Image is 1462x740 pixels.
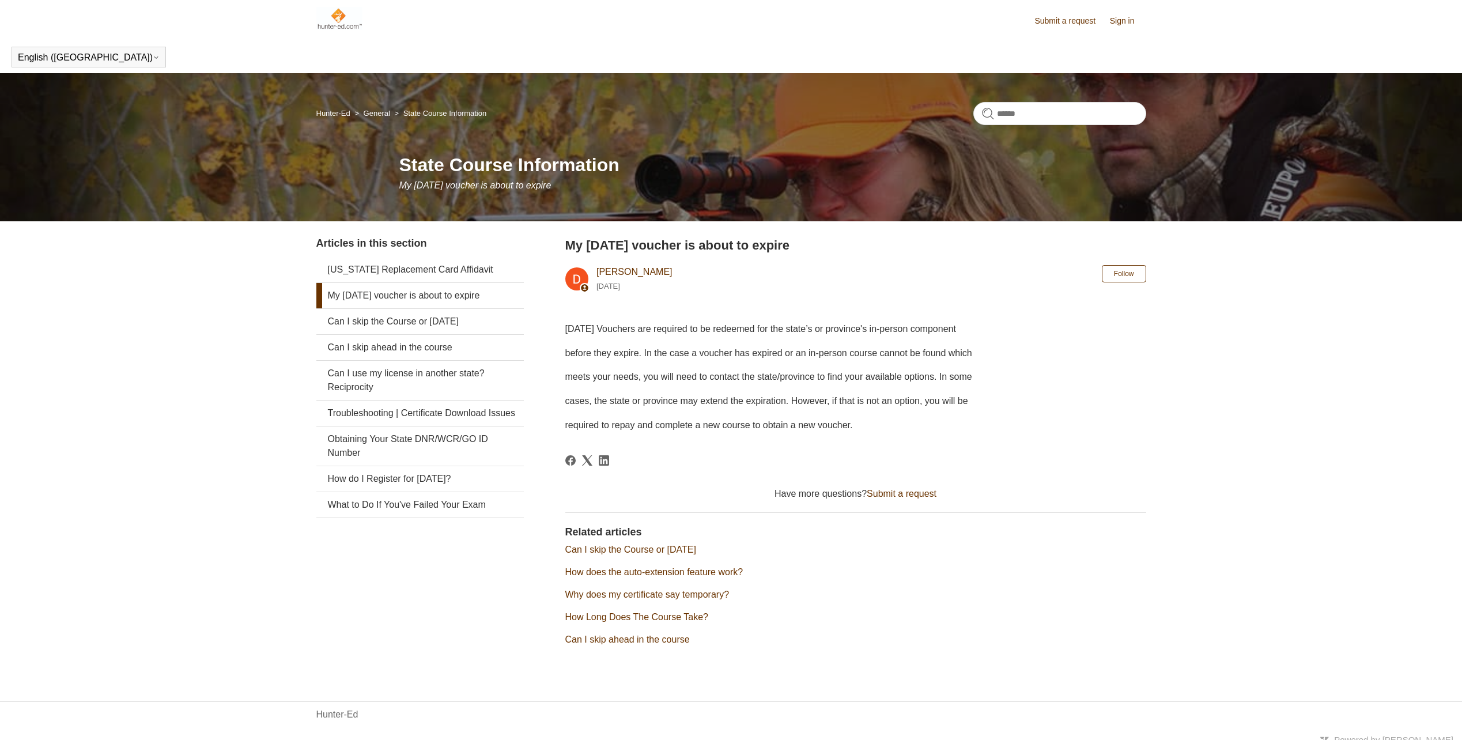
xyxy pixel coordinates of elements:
[316,466,524,492] a: How do I Register for [DATE]?
[364,109,390,118] a: General
[565,396,968,406] span: cases, the state or province may extend the expiration. However, if that is not an option, you wi...
[565,567,743,577] a: How does the auto-extension feature work?
[867,489,936,499] a: Submit a request
[599,455,609,466] svg: Share this page on LinkedIn
[565,524,1146,540] h2: Related articles
[596,282,620,290] time: 02/12/2024, 17:06
[403,109,487,118] a: State Course Information
[18,52,160,63] button: English ([GEOGRAPHIC_DATA])
[316,309,524,334] a: Can I skip the Course or [DATE]
[1102,265,1146,282] button: Follow Article
[582,455,592,466] a: X Corp
[316,492,524,518] a: What to Do If You've Failed Your Exam
[392,109,486,118] li: State Course Information
[316,257,524,282] a: [US_STATE] Replacement Card Affidavit
[316,109,350,118] a: Hunter-Ed
[565,455,576,466] a: Facebook
[565,236,1146,255] h2: My Field Day voucher is about to expire
[565,612,708,622] a: How Long Does The Course Take?
[316,708,358,722] a: Hunter-Ed
[565,545,696,554] a: Can I skip the Course or [DATE]
[316,426,524,466] a: Obtaining Your State DNR/WCR/GO ID Number
[582,455,592,466] svg: Share this page on X Corp
[565,348,972,358] span: before they expire. In the case a voucher has expired or an in-person course cannot be found which
[565,635,690,644] a: Can I skip ahead in the course
[316,109,353,118] li: Hunter-Ed
[565,487,1146,501] div: Have more questions?
[399,180,551,190] span: My [DATE] voucher is about to expire
[316,401,524,426] a: Troubleshooting | Certificate Download Issues
[316,237,427,249] span: Articles in this section
[316,7,363,30] img: Hunter-Ed Help Center home page
[565,455,576,466] svg: Share this page on Facebook
[565,420,853,430] span: required to repay and complete a new course to obtain a new voucher.
[973,102,1146,125] input: Search
[596,267,673,277] a: [PERSON_NAME]
[1110,15,1146,27] a: Sign in
[565,372,972,382] span: meets your needs, you will need to contact the state/province to find your available options. In ...
[352,109,392,118] li: General
[399,151,1146,179] h1: State Course Information
[599,455,609,466] a: LinkedIn
[316,283,524,308] a: My [DATE] voucher is about to expire
[316,361,524,400] a: Can I use my license in another state? Reciprocity
[565,324,956,334] span: [DATE] Vouchers are required to be redeemed for the state’s or province's in-person component
[565,590,730,599] a: Why does my certificate say temporary?
[1034,15,1107,27] a: Submit a request
[316,335,524,360] a: Can I skip ahead in the course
